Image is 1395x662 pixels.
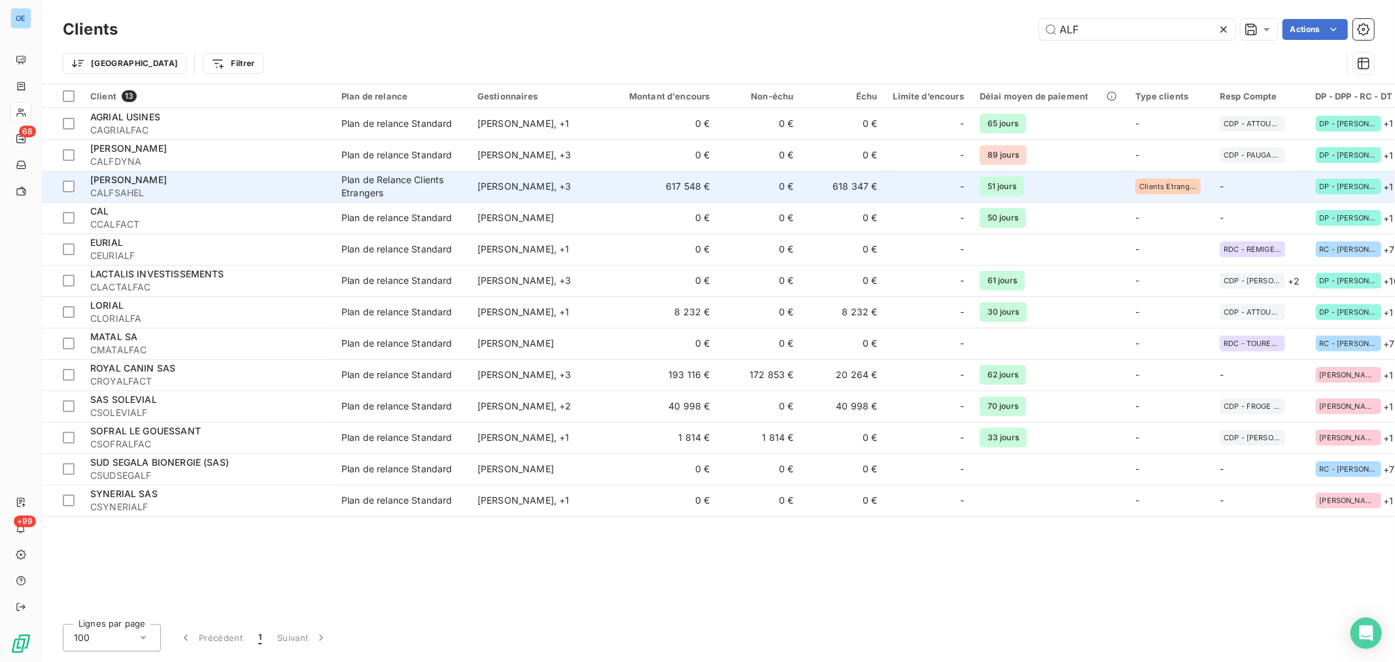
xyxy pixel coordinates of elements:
span: CLACTALFAC [90,281,326,294]
td: 20 264 € [802,359,886,391]
div: Plan de relance Standard [341,337,453,350]
span: DP - [PERSON_NAME] [1320,214,1377,222]
span: 30 jours [980,302,1027,322]
span: CSUDSEGALF [90,469,326,482]
div: Limite d’encours [893,91,964,101]
div: [PERSON_NAME] , + 3 [477,274,598,287]
span: - [960,243,964,256]
span: - [1220,369,1224,380]
span: SAS SOLEVIAL [90,394,157,405]
td: 0 € [606,234,718,265]
span: 50 jours [980,208,1026,228]
span: - [1135,400,1139,411]
div: Délai moyen de paiement [980,91,1120,101]
span: - [1135,306,1139,317]
div: Plan de relance [341,91,462,101]
span: [PERSON_NAME] [1320,371,1377,379]
span: - [960,368,964,381]
span: 51 jours [980,177,1024,196]
div: Non-échu [726,91,794,101]
button: Filtrer [203,53,263,74]
div: Plan de relance Standard [341,305,453,319]
span: CDP - FROGE ROMAIN [1224,402,1281,410]
span: - [1220,181,1224,192]
div: Open Intercom Messenger [1351,618,1382,649]
span: - [960,400,964,413]
div: [PERSON_NAME] , + 3 [477,368,598,381]
span: [PERSON_NAME] [477,212,554,223]
span: - [960,431,964,444]
div: Type clients [1135,91,1204,101]
span: [PERSON_NAME] [477,338,554,349]
span: DP - [PERSON_NAME] [1320,120,1377,128]
div: [PERSON_NAME] , + 2 [477,400,598,413]
span: CCALFACT [90,218,326,231]
span: + 1 [1384,400,1394,413]
span: - [960,274,964,287]
span: EURIAL [90,237,123,248]
span: - [960,180,964,193]
span: +99 [14,515,36,527]
div: Plan de relance Standard [341,431,453,444]
span: 68 [19,126,36,137]
div: [PERSON_NAME] , + 3 [477,148,598,162]
td: 0 € [718,485,802,516]
div: Plan de relance Standard [341,117,453,130]
div: Plan de relance Standard [341,400,453,413]
span: - [960,148,964,162]
td: 0 € [718,139,802,171]
span: CAL [90,205,109,217]
span: CDP - [PERSON_NAME] [1224,434,1281,442]
td: 193 116 € [606,359,718,391]
div: OE [10,8,31,29]
span: - [1135,432,1139,443]
span: - [1135,369,1139,380]
span: CDP - [PERSON_NAME] [1224,277,1281,285]
button: Suivant [269,624,336,652]
td: 0 € [802,422,886,453]
td: 0 € [718,453,802,485]
span: [PERSON_NAME] [1320,496,1377,504]
span: CROYALFACT [90,375,326,388]
div: [PERSON_NAME] , + 1 [477,494,598,507]
span: + 1 [1384,148,1394,162]
td: 0 € [718,108,802,139]
span: - [1135,118,1139,129]
div: [PERSON_NAME] , + 3 [477,180,598,193]
span: + 2 [1288,274,1300,288]
td: 0 € [802,485,886,516]
span: + 1 [1384,116,1394,130]
span: + 7 [1384,337,1395,351]
td: 0 € [802,453,886,485]
span: CLORIALFA [90,312,326,325]
span: [PERSON_NAME] [1320,434,1377,442]
div: Plan de Relance Clients Etrangers [341,173,462,200]
span: - [1135,275,1139,286]
span: 62 jours [980,365,1026,385]
span: - [960,337,964,350]
input: Rechercher [1039,19,1235,40]
span: CMATALFAC [90,343,326,357]
span: CDP - ATTOUMANE RAHIM [1224,120,1281,128]
span: + 7 [1384,462,1395,476]
span: [PERSON_NAME] [90,143,167,154]
td: 1 814 € [718,422,802,453]
button: 1 [250,624,269,652]
span: CDP - ATTOUMANE RAHIM [1224,308,1281,316]
span: [PERSON_NAME] [477,463,554,474]
span: + 1 [1384,180,1394,194]
span: - [1135,338,1139,349]
div: Plan de relance Standard [341,274,453,287]
span: RC - [PERSON_NAME] [1320,340,1377,347]
span: [PERSON_NAME] [90,174,167,185]
span: CSOLEVIALF [90,406,326,419]
td: 0 € [606,139,718,171]
span: CALFDYNA [90,155,326,168]
td: 0 € [718,234,802,265]
span: - [1220,463,1224,474]
span: CAGRIALFAC [90,124,326,137]
span: - [1135,463,1139,474]
button: Précédent [171,624,250,652]
div: Plan de relance Standard [341,494,453,507]
span: AGRIAL USINES [90,111,160,122]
